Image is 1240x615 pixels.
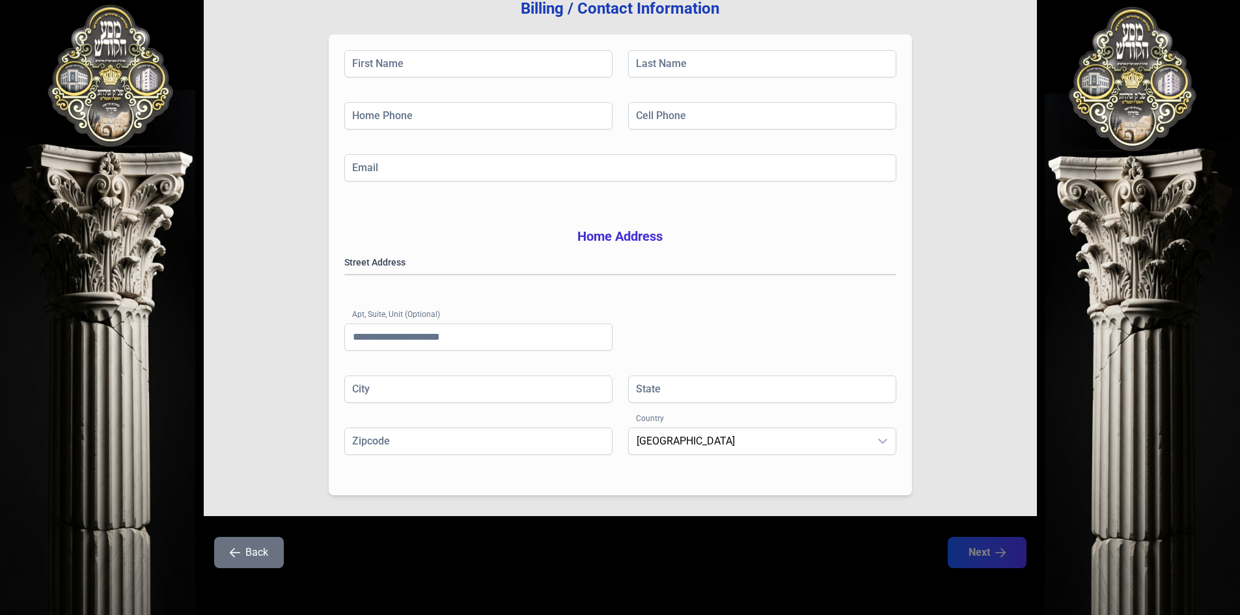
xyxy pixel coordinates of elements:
[344,256,896,269] label: Street Address
[870,428,896,454] div: dropdown trigger
[629,428,870,454] span: United States
[344,227,896,245] h3: Home Address
[214,537,284,568] button: Back
[948,537,1026,568] button: Next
